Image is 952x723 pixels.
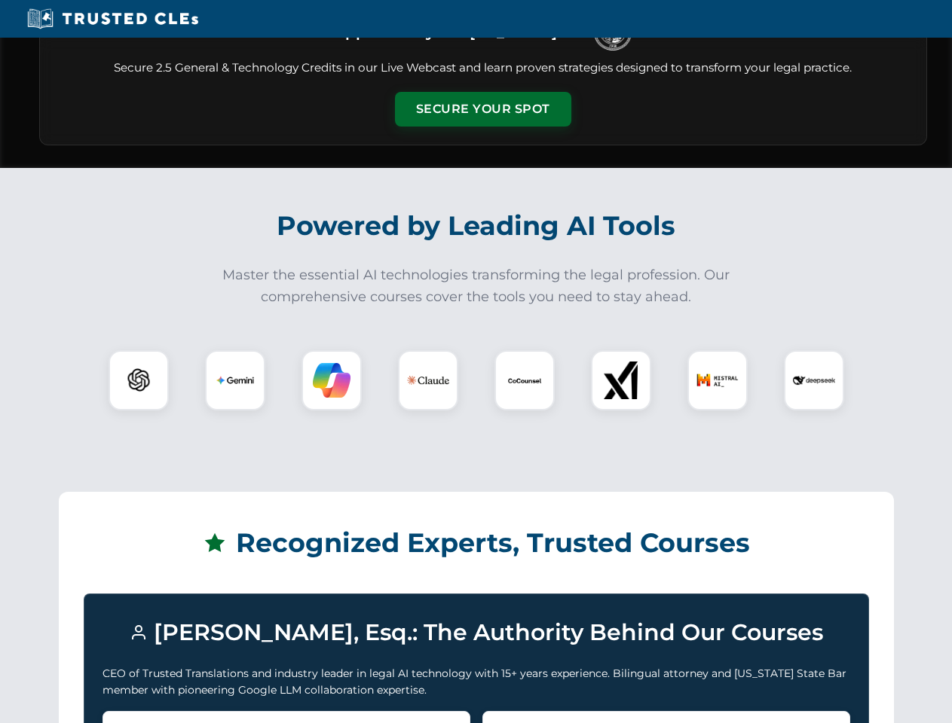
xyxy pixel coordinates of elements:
[494,350,555,410] div: CoCounsel
[784,350,844,410] div: DeepSeek
[109,350,169,410] div: ChatGPT
[205,350,265,410] div: Gemini
[395,92,571,127] button: Secure Your Spot
[302,350,362,410] div: Copilot
[103,665,850,699] p: CEO of Trusted Translations and industry leader in legal AI technology with 15+ years experience....
[687,350,748,410] div: Mistral AI
[117,358,161,402] img: ChatGPT Logo
[213,264,740,308] p: Master the essential AI technologies transforming the legal profession. Our comprehensive courses...
[407,359,449,401] img: Claude Logo
[602,361,640,399] img: xAI Logo
[103,612,850,653] h3: [PERSON_NAME], Esq.: The Authority Behind Our Courses
[23,8,203,30] img: Trusted CLEs
[398,350,458,410] div: Claude
[793,359,835,401] img: DeepSeek Logo
[59,200,894,252] h2: Powered by Leading AI Tools
[84,517,869,569] h2: Recognized Experts, Trusted Courses
[216,361,254,399] img: Gemini Logo
[58,59,908,77] p: Secure 2.5 General & Technology Credits in our Live Webcast and learn proven strategies designed ...
[506,361,543,399] img: CoCounsel Logo
[313,361,350,399] img: Copilot Logo
[696,359,739,401] img: Mistral AI Logo
[591,350,651,410] div: xAI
